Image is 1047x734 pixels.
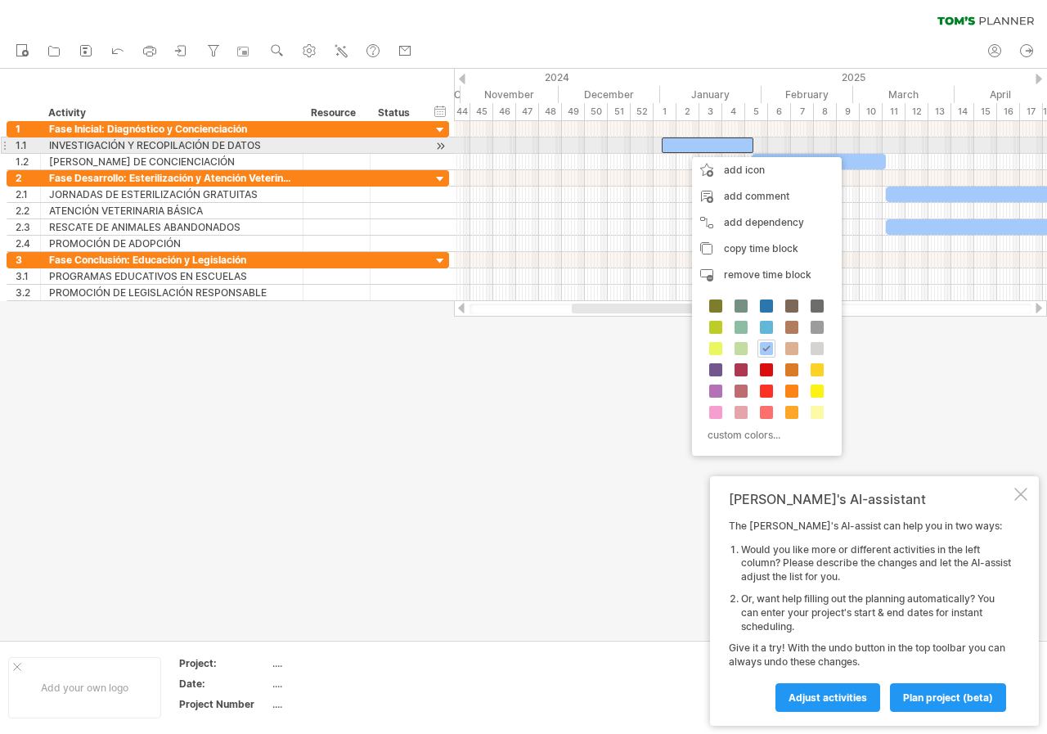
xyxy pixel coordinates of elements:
div: Fase Inicial: Diagnóstico y Concienciación [49,121,294,137]
div: Add your own logo [8,657,161,718]
li: Or, want help filling out the planning automatically? You can enter your project's start & end da... [741,592,1011,633]
div: 2.4 [16,236,40,251]
div: 1.1 [16,137,40,153]
div: 3 [16,252,40,268]
div: 48 [539,103,562,120]
div: 1 [16,121,40,137]
div: PROGRAMAS EDUCATIVOS EN ESCUELAS [49,268,294,284]
div: 13 [928,103,951,120]
li: Would you like more or different activities in the left column? Please describe the changes and l... [741,543,1011,584]
div: PROMOCIÓN DE ADOPCIÓN [49,236,294,251]
div: 16 [997,103,1020,120]
div: January 2025 [660,86,762,103]
div: 3.2 [16,285,40,300]
div: Status [378,105,414,121]
span: Adjust activities [789,691,867,704]
div: add icon [692,157,842,183]
div: 52 [631,103,654,120]
div: 7 [791,103,814,120]
div: 1.2 [16,154,40,169]
div: 46 [493,103,516,120]
span: copy time block [724,242,798,254]
div: December 2024 [559,86,660,103]
div: November 2024 [461,86,559,103]
div: The [PERSON_NAME]'s AI-assist can help you in two ways: Give it a try! With the undo button in th... [729,520,1011,711]
div: 4 [722,103,745,120]
div: Activity [48,105,294,121]
div: add dependency [692,209,842,236]
div: 8 [814,103,837,120]
a: plan project (beta) [890,683,1006,712]
div: 6 [768,103,791,120]
div: [PERSON_NAME] DE CONCIENCIACIÓN [49,154,294,169]
div: February 2025 [762,86,853,103]
div: 12 [905,103,928,120]
div: 1 [654,103,676,120]
div: PROMOCIÓN DE LEGISLACIÓN RESPONSABLE [49,285,294,300]
div: 2 [676,103,699,120]
div: 2 [16,170,40,186]
div: custom colors... [700,424,829,446]
div: Project: [179,656,269,670]
span: remove time block [724,268,811,281]
div: 17 [1020,103,1043,120]
div: 49 [562,103,585,120]
div: 50 [585,103,608,120]
div: 11 [883,103,905,120]
span: plan project (beta) [903,691,993,704]
div: ATENCIÓN VETERINARIA BÁSICA [49,203,294,218]
div: 44 [447,103,470,120]
div: Fase Conclusión: Educación y Legislación [49,252,294,268]
div: INVESTIGACIÓN Y RECOPILACIÓN DE DATOS [49,137,294,153]
div: scroll to activity [433,137,448,155]
div: Resource [311,105,361,121]
div: 5 [745,103,768,120]
div: 47 [516,103,539,120]
div: 2.1 [16,187,40,202]
div: JORNADAS DE ESTERILIZACIÓN GRATUITAS [49,187,294,202]
div: 45 [470,103,493,120]
div: .... [272,697,410,711]
div: add comment [692,183,842,209]
div: 9 [837,103,860,120]
div: 10 [860,103,883,120]
div: .... [272,677,410,691]
div: 3.1 [16,268,40,284]
div: RESCATE DE ANIMALES ABANDONADOS [49,219,294,235]
div: 3 [699,103,722,120]
div: Date: [179,677,269,691]
div: Fase Desarrollo: Esterilización y Atención Veterinaria [49,170,294,186]
div: .... [272,656,410,670]
a: Adjust activities [775,683,880,712]
div: 2.2 [16,203,40,218]
div: 14 [951,103,974,120]
div: 51 [608,103,631,120]
div: [PERSON_NAME]'s AI-assistant [729,491,1011,507]
div: Project Number [179,697,269,711]
div: March 2025 [853,86,955,103]
div: 15 [974,103,997,120]
div: 2.3 [16,219,40,235]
